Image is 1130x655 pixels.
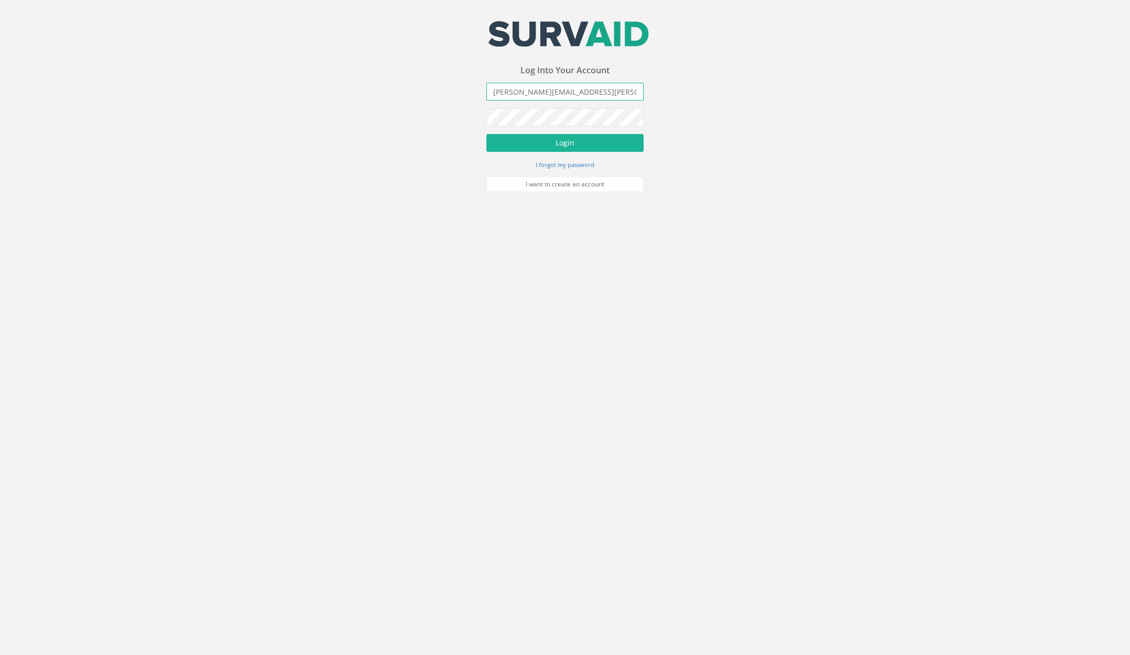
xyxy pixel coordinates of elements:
[486,83,644,101] input: Email
[486,66,644,75] h3: Log Into Your Account
[486,134,644,152] button: Login
[536,161,594,169] small: I forgot my password
[486,176,644,192] a: I want to create an account
[536,160,594,169] a: I forgot my password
